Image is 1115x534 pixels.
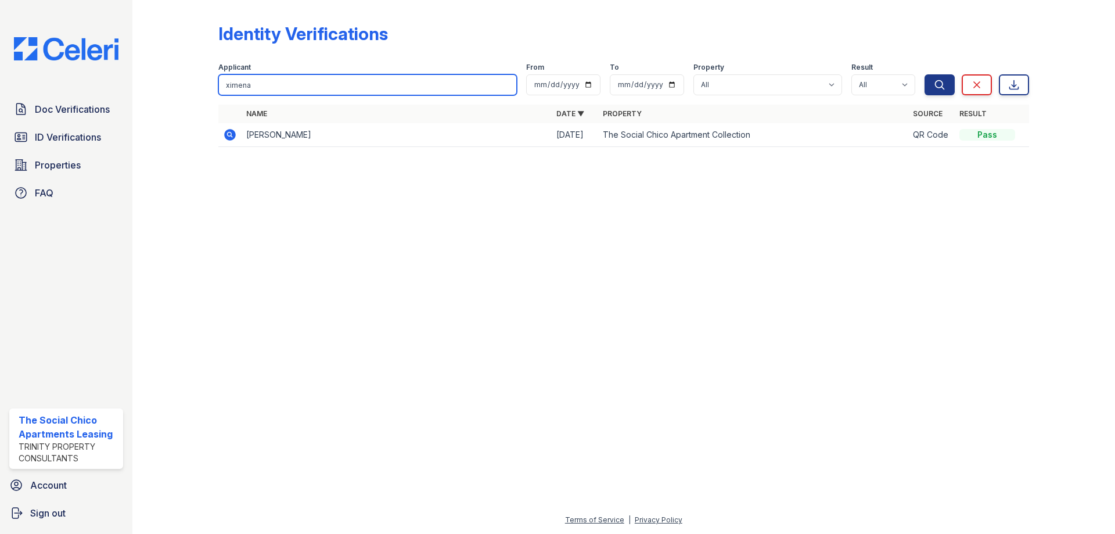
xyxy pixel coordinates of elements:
[552,123,598,147] td: [DATE]
[5,501,128,525] a: Sign out
[556,109,584,118] a: Date ▼
[603,109,642,118] a: Property
[218,74,517,95] input: Search by name or phone number
[35,102,110,116] span: Doc Verifications
[9,181,123,205] a: FAQ
[693,63,724,72] label: Property
[19,413,118,441] div: The Social Chico Apartments Leasing
[246,109,267,118] a: Name
[9,153,123,177] a: Properties
[908,123,955,147] td: QR Code
[635,515,682,524] a: Privacy Policy
[19,441,118,464] div: Trinity Property Consultants
[628,515,631,524] div: |
[526,63,544,72] label: From
[9,98,123,121] a: Doc Verifications
[565,515,624,524] a: Terms of Service
[610,63,619,72] label: To
[30,506,66,520] span: Sign out
[242,123,552,147] td: [PERSON_NAME]
[598,123,908,147] td: The Social Chico Apartment Collection
[959,129,1015,141] div: Pass
[35,158,81,172] span: Properties
[218,63,251,72] label: Applicant
[851,63,873,72] label: Result
[30,478,67,492] span: Account
[218,23,388,44] div: Identity Verifications
[35,186,53,200] span: FAQ
[959,109,987,118] a: Result
[9,126,123,149] a: ID Verifications
[35,130,101,144] span: ID Verifications
[913,109,943,118] a: Source
[5,37,128,60] img: CE_Logo_Blue-a8612792a0a2168367f1c8372b55b34899dd931a85d93a1a3d3e32e68fde9ad4.png
[5,474,128,497] a: Account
